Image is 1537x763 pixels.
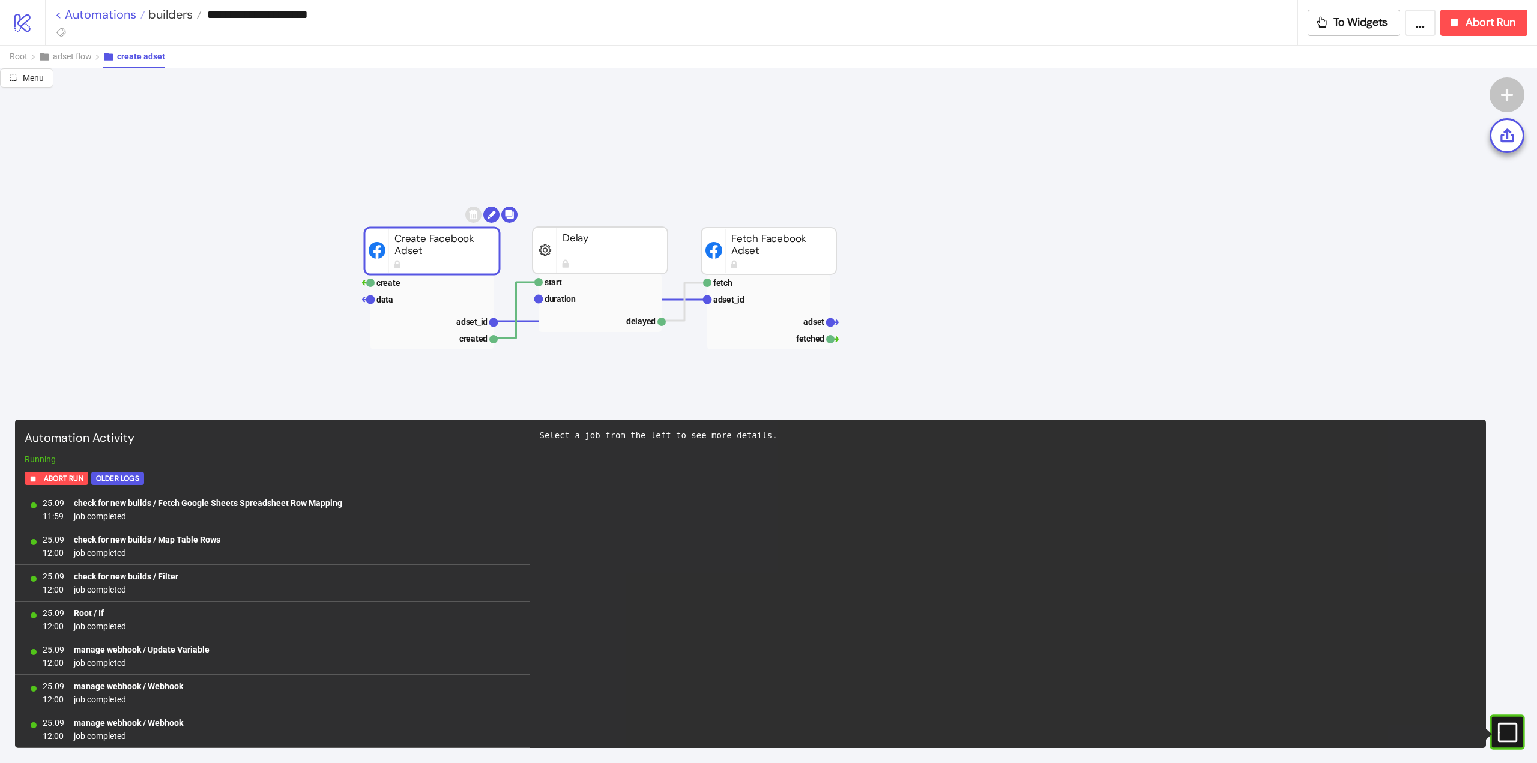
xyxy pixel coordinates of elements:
b: manage webhook / Webhook [74,681,183,691]
button: Abort Run [1440,10,1527,36]
button: Older Logs [91,472,144,485]
span: job completed [74,583,178,596]
span: job completed [74,693,183,706]
span: builders [145,7,193,22]
text: adset_id [713,295,744,304]
span: job completed [74,620,126,633]
span: 11:59 [43,510,64,523]
span: job completed [74,656,210,669]
span: adset flow [53,52,92,61]
button: create adset [103,46,165,68]
button: ... [1405,10,1436,36]
text: adset_id [456,317,488,327]
span: 12:00 [43,729,64,743]
span: Menu [23,73,44,83]
b: Root / If [74,608,104,618]
span: 12:00 [43,620,64,633]
text: start [545,277,562,287]
button: Abort Run [25,472,88,485]
span: job completed [74,729,183,743]
span: 25.09 [43,533,64,546]
span: Abort Run [1466,16,1515,29]
div: Running [20,453,525,466]
span: 12:00 [43,693,64,706]
a: < Automations [55,8,145,20]
a: builders [145,8,202,20]
b: manage webhook / Webhook [74,718,183,728]
div: Automation Activity [20,424,525,453]
text: create [376,278,400,288]
div: Older Logs [96,472,139,486]
span: 25.09 [43,496,64,510]
span: 12:00 [43,656,64,669]
b: check for new builds / Map Table Rows [74,535,220,544]
span: 12:00 [43,583,64,596]
span: Abort Run [44,472,83,486]
text: data [376,295,393,304]
b: check for new builds / Filter [74,571,178,581]
span: 25.09 [43,570,64,583]
b: check for new builds / Fetch Google Sheets Spreadsheet Row Mapping [74,498,342,508]
span: create adset [117,52,165,61]
span: 25.09 [43,716,64,729]
span: job completed [74,510,342,523]
span: 12:00 [43,546,64,559]
button: adset flow [38,46,103,68]
span: Root [10,52,28,61]
span: 25.09 [43,606,64,620]
button: To Widgets [1308,10,1401,36]
text: duration [545,294,576,304]
span: 25.09 [43,643,64,656]
span: To Widgets [1333,16,1388,29]
text: fetch [713,278,732,288]
div: Select a job from the left to see more details. [540,429,1477,442]
span: job completed [74,546,220,559]
button: Root [10,46,38,68]
b: manage webhook / Update Variable [74,645,210,654]
span: 25.09 [43,680,64,693]
span: radius-bottomright [10,73,18,82]
text: adset [803,317,824,327]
